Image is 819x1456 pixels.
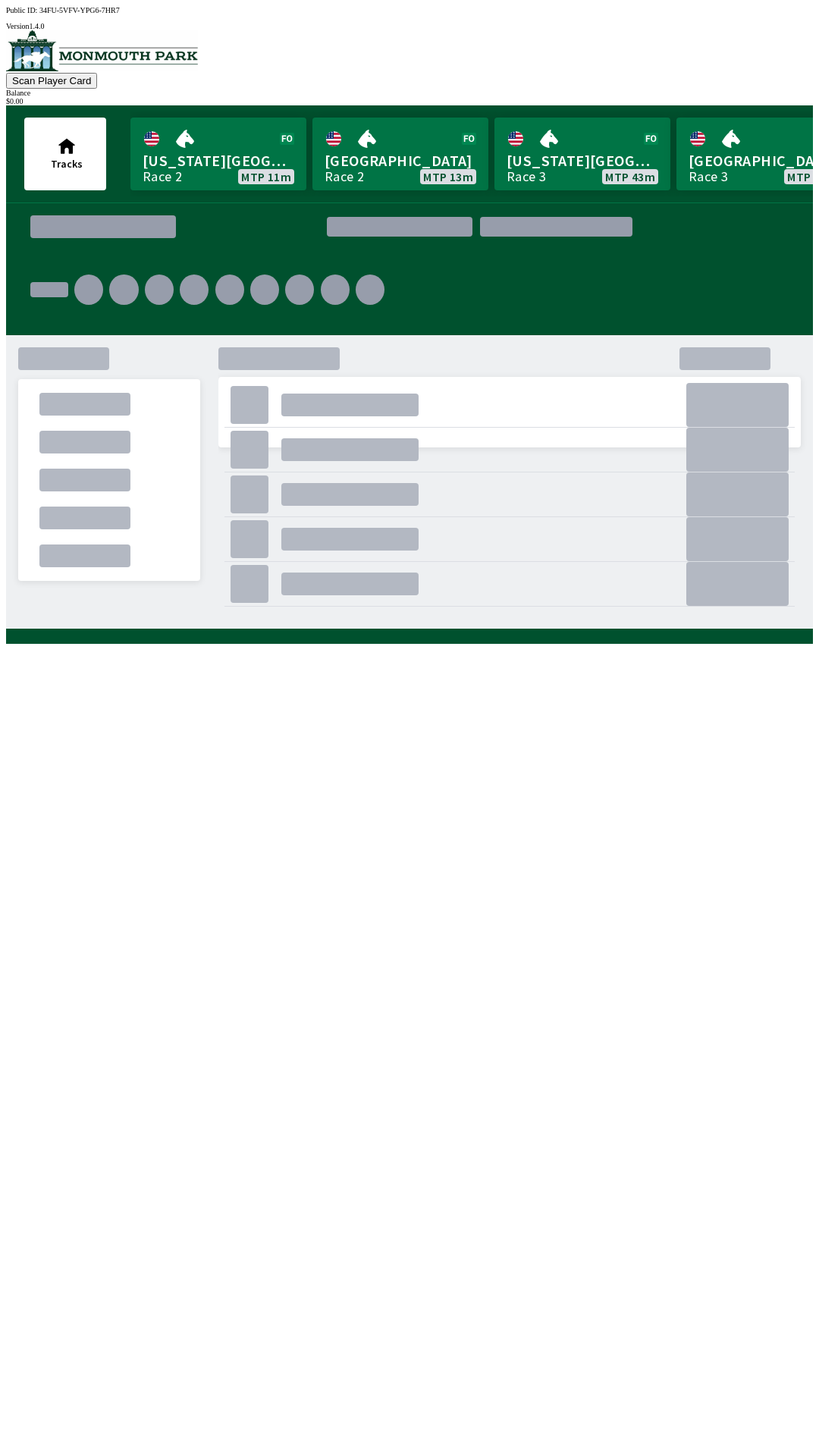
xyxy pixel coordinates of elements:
[686,383,789,427] div: .
[39,544,130,567] div: .
[281,528,418,551] div: .
[6,73,97,89] button: Scan Player Card
[109,275,138,305] div: .
[24,118,106,190] button: Tracks
[218,463,801,629] div: .
[356,275,384,305] div: .
[145,275,174,305] div: .
[281,438,418,461] div: .
[74,275,103,305] div: .
[423,171,473,183] span: MTP 13m
[640,221,789,233] div: .
[6,6,813,14] div: Public ID:
[6,89,813,97] div: Balance
[325,151,476,171] span: [GEOGRAPHIC_DATA]
[231,386,268,424] div: .
[689,171,728,183] div: Race 3
[231,431,268,469] div: .
[215,275,244,305] div: .
[231,565,268,603] div: .
[130,118,306,190] a: [US_STATE][GEOGRAPHIC_DATA]Race 2MTP 11m
[231,475,268,513] div: .
[250,275,279,305] div: .
[507,171,546,183] div: Race 3
[281,394,418,416] div: .
[39,393,130,416] div: .
[686,428,789,472] div: .
[281,483,418,506] div: .
[605,171,655,183] span: MTP 43m
[231,520,268,558] div: .
[143,171,182,183] div: Race 2
[507,151,658,171] span: [US_STATE][GEOGRAPHIC_DATA]
[241,171,291,183] span: MTP 11m
[325,171,364,183] div: Race 2
[180,275,209,305] div: .
[30,282,68,297] div: .
[6,97,813,105] div: $ 0.00
[39,431,130,453] div: .
[143,151,294,171] span: [US_STATE][GEOGRAPHIC_DATA]
[686,562,789,606] div: .
[285,275,314,305] div: .
[18,347,109,370] div: .
[51,157,83,171] span: Tracks
[686,472,789,516] div: .
[39,469,130,491] div: .
[312,118,488,190] a: [GEOGRAPHIC_DATA]Race 2MTP 13m
[39,507,130,529] div: .
[6,22,813,30] div: Version 1.4.0
[39,6,120,14] span: 34FU-5VFV-YPG6-7HR7
[6,30,198,71] img: venue logo
[321,275,350,305] div: .
[391,268,789,344] div: .
[494,118,670,190] a: [US_STATE][GEOGRAPHIC_DATA]Race 3MTP 43m
[686,517,789,561] div: .
[281,573,418,595] div: .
